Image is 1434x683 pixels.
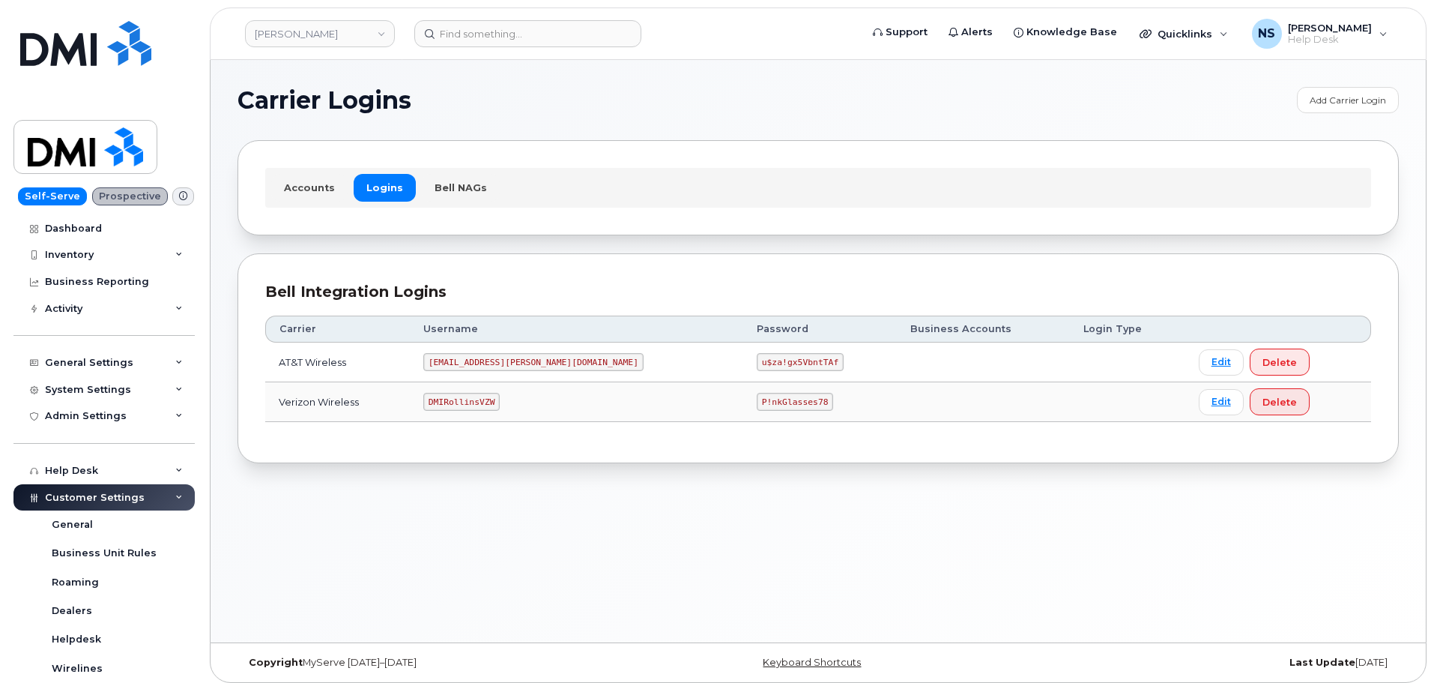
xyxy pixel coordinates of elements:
[423,353,644,371] code: [EMAIL_ADDRESS][PERSON_NAME][DOMAIN_NAME]
[1199,349,1244,376] a: Edit
[1070,316,1185,343] th: Login Type
[757,353,844,371] code: u$za!gx5VbntTAf
[1250,349,1310,376] button: Delete
[238,89,411,112] span: Carrier Logins
[410,316,743,343] th: Username
[265,343,410,382] td: AT&T Wireless
[763,657,861,668] a: Keyboard Shortcuts
[422,174,500,201] a: Bell NAGs
[265,316,410,343] th: Carrier
[757,393,833,411] code: P!nkGlasses78
[249,657,303,668] strong: Copyright
[271,174,348,201] a: Accounts
[265,281,1371,303] div: Bell Integration Logins
[1011,657,1399,669] div: [DATE]
[743,316,897,343] th: Password
[1199,389,1244,415] a: Edit
[1289,657,1355,668] strong: Last Update
[238,657,625,669] div: MyServe [DATE]–[DATE]
[354,174,416,201] a: Logins
[1297,87,1399,113] a: Add Carrier Login
[423,393,500,411] code: DMIRollinsVZW
[1262,395,1297,409] span: Delete
[897,316,1070,343] th: Business Accounts
[265,382,410,422] td: Verizon Wireless
[1262,355,1297,370] span: Delete
[1250,388,1310,415] button: Delete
